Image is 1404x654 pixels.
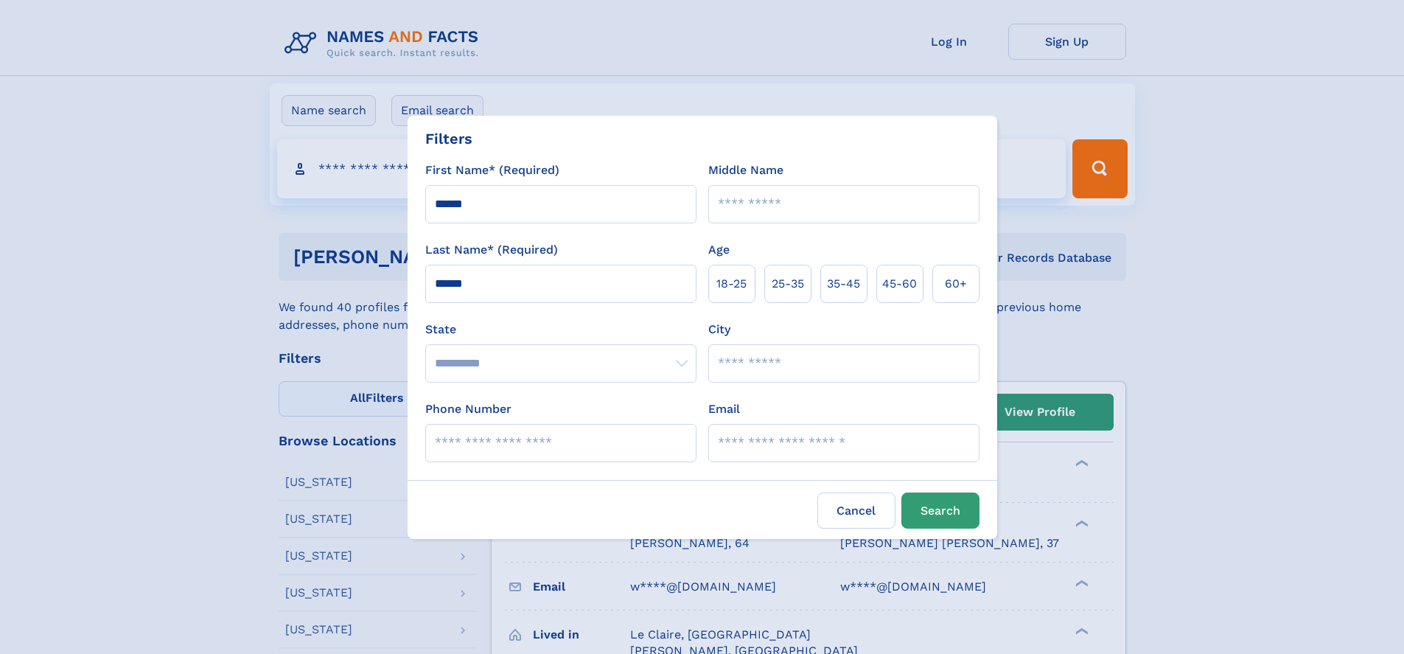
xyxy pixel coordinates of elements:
[425,400,511,418] label: Phone Number
[708,241,730,259] label: Age
[425,321,696,338] label: State
[901,493,979,529] button: Search
[817,493,895,529] label: Cancel
[882,275,917,293] span: 45‑60
[945,275,967,293] span: 60+
[425,161,559,179] label: First Name* (Required)
[708,400,740,418] label: Email
[716,275,747,293] span: 18‑25
[708,321,730,338] label: City
[425,241,558,259] label: Last Name* (Required)
[425,128,472,150] div: Filters
[708,161,783,179] label: Middle Name
[827,275,860,293] span: 35‑45
[772,275,804,293] span: 25‑35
